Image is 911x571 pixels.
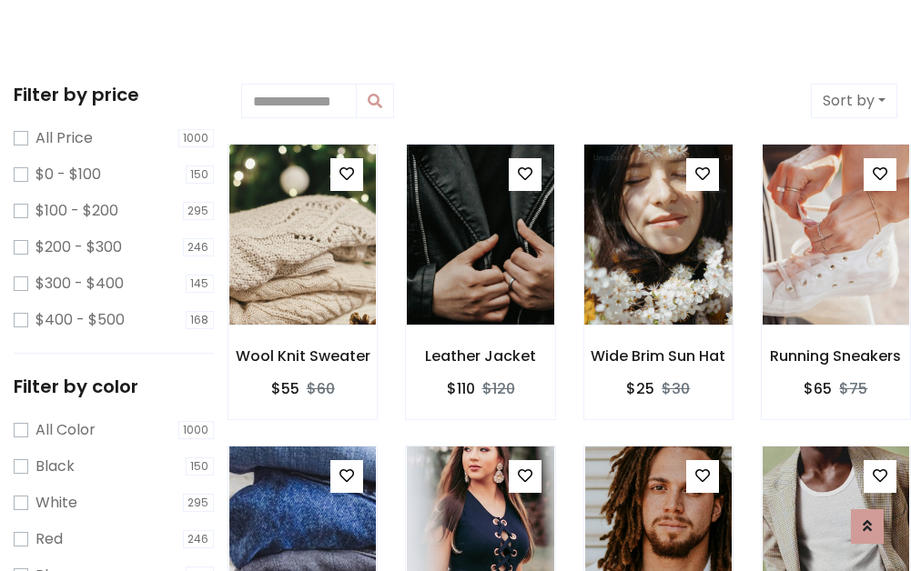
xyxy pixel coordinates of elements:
[186,275,215,293] span: 145
[839,378,867,399] del: $75
[35,456,75,477] label: Black
[14,376,214,397] h5: Filter by color
[662,378,690,399] del: $30
[35,419,96,441] label: All Color
[35,528,63,550] label: Red
[762,347,910,365] h6: Running Sneakers
[178,421,215,439] span: 1000
[183,494,215,512] span: 295
[811,84,897,118] button: Sort by
[35,492,77,514] label: White
[626,380,654,397] h6: $25
[35,164,101,185] label: $0 - $100
[584,347,733,365] h6: Wide Brim Sun Hat
[183,202,215,220] span: 295
[186,311,215,329] span: 168
[178,129,215,147] span: 1000
[186,457,215,476] span: 150
[35,309,125,331] label: $400 - $500
[804,380,832,397] h6: $65
[183,238,215,256] span: 246
[228,347,377,365] h6: Wool Knit Sweater
[35,236,122,258] label: $200 - $300
[35,273,124,295] label: $300 - $400
[14,84,214,105] h5: Filter by price
[307,378,335,399] del: $60
[482,378,515,399] del: $120
[406,347,554,365] h6: Leather Jacket
[186,165,215,184] span: 150
[447,380,475,397] h6: $110
[35,200,118,222] label: $100 - $200
[271,380,299,397] h6: $55
[183,530,215,548] span: 246
[35,127,93,149] label: All Price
